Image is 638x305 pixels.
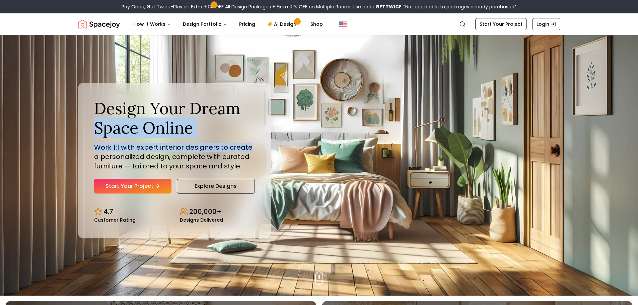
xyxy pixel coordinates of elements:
span: Use code: [353,3,402,10]
p: 4.7 [103,207,113,216]
img: United States [339,20,347,28]
div: Pay Once, Get Twice-Plus an Extra 30% OFF All Design Packages + Extra 10% OFF on Multiple Rooms. [122,3,517,10]
img: website_grey.svg [11,17,16,23]
nav: Main [128,17,328,31]
img: Spacejoy Logo [78,17,120,31]
div: Domain: [DOMAIN_NAME] [17,17,74,23]
a: Start Your Project [475,18,527,30]
div: Design stats [94,202,255,222]
h1: Design Your Dream Space Online [94,99,255,137]
a: Shop [305,17,328,31]
a: Start Your Project [94,179,171,194]
p: Work 1:1 with expert interior designers to create a personalized design, complete with curated fu... [94,143,255,171]
img: tab_domain_overview_orange.svg [18,39,23,44]
small: Designs Delivered [180,218,223,222]
a: Pricing [234,17,261,31]
a: Spacejoy [78,17,120,31]
b: GETTWICE [375,3,402,10]
div: Domain Overview [25,40,60,44]
img: logo_orange.svg [11,11,16,16]
a: AI Design [262,17,304,31]
button: How It Works [128,17,176,31]
div: Keywords by Traffic [74,40,113,44]
p: 200,000+ [189,207,221,216]
nav: Global [78,13,560,35]
img: tab_keywords_by_traffic_grey.svg [67,39,72,44]
button: Design Portfolio [178,17,232,31]
div: v 4.0.25 [19,11,33,16]
small: Customer Rating [94,218,136,222]
a: Explore Designs [177,179,255,194]
span: *Not applicable to packages already purchased* [402,3,517,10]
a: Login [532,18,560,30]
